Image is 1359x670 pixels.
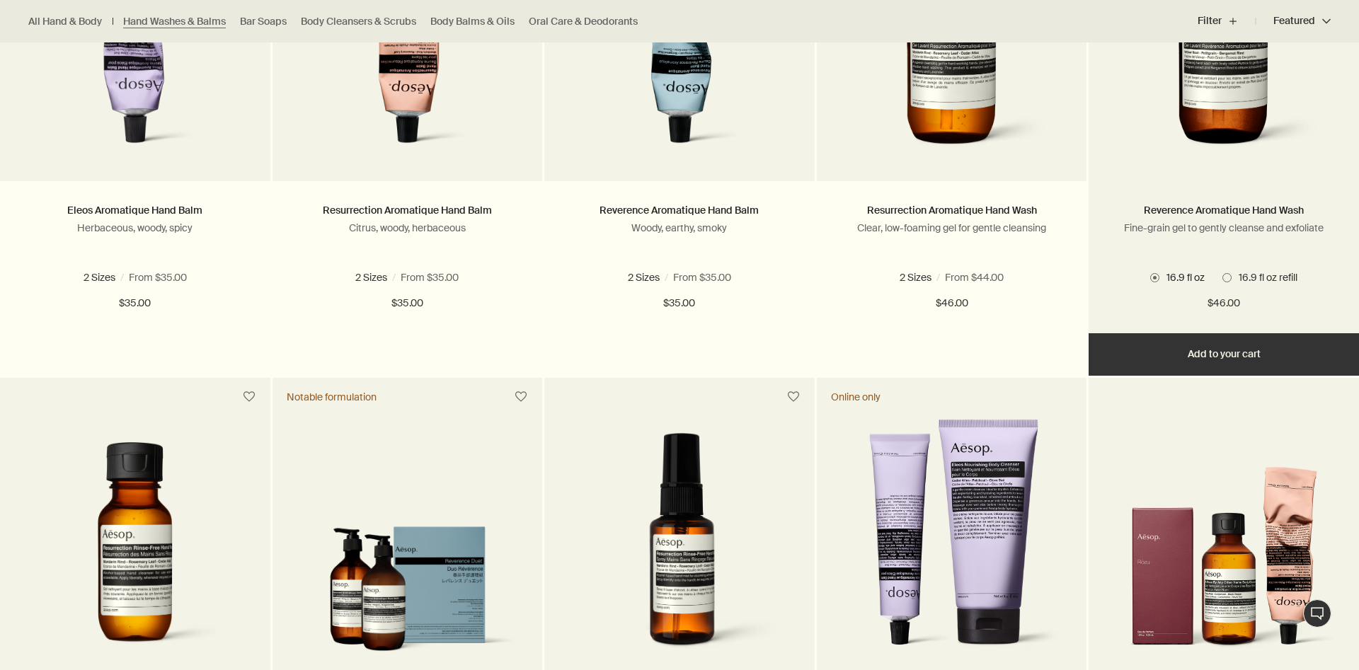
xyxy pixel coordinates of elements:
a: Hand Washes & Balms [123,15,226,28]
span: 16.9 fl oz [888,271,933,284]
span: 2.4 oz [634,271,668,284]
span: 16.9 fl oz [1159,271,1205,284]
p: Citrus, woody, herbaceous [294,221,522,234]
a: All Hand & Body [28,15,102,28]
button: Save to cabinet [508,384,534,410]
span: $35.00 [119,295,151,312]
button: Save to cabinet [236,384,262,410]
span: 16.9 fl oz refill [1232,271,1297,284]
button: Live Assistance [1303,599,1331,628]
a: Eleos Aromatique Hand Balm [67,204,202,216]
a: Body Cleansers & Scrubs [301,15,416,28]
div: Notable formulation [287,391,377,403]
span: 16.5 oz [423,271,461,284]
p: Herbaceous, woody, spicy [21,221,249,234]
span: $46.00 [936,295,968,312]
a: Resurrection Aromatique Hand Balm [323,204,492,216]
img: Resurrection Rinse-Free Hand Wash in amber plastic bottle [21,442,249,664]
p: Woody, earthy, smoky [566,221,793,234]
span: $35.00 [391,295,423,312]
a: Reverence Aromatique Hand Wash [1144,204,1304,216]
span: $46.00 [1208,295,1240,312]
a: Bar Soaps [240,15,287,28]
img: resurrection rinse free mist in amber spray bottle [566,433,793,664]
p: Fine-grain gel to gently cleanse and exfoliate [1110,221,1338,234]
img: Reverence Duet in outer carton [294,526,522,664]
a: Resurrection Aromatique Hand Wash [867,204,1037,216]
div: Online only [831,391,881,403]
span: 2.6 oz [362,271,396,284]
button: Save to cabinet [781,384,806,410]
a: Oral Care & Deodorants [529,15,638,28]
img: Rozu Ensemble [1114,416,1334,665]
span: 2.4 oz [90,271,124,284]
img: Eleos Nourishing Body Cleanser and Eleos Aromatique Hand Balm. [842,416,1062,665]
button: Add to your cart - $46.00 [1089,333,1359,376]
button: Featured [1256,4,1331,38]
a: Reverence Aromatique Hand Balm [600,204,759,216]
span: 16.9 fl oz refill [960,271,1026,284]
p: Clear, low-foaming gel for gentle cleansing [838,221,1066,234]
a: Body Balms & Oils [430,15,515,28]
button: Filter [1198,4,1256,38]
span: 16.5 oz [151,271,189,284]
span: 16.5 oz [695,271,733,284]
span: $35.00 [663,295,695,312]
